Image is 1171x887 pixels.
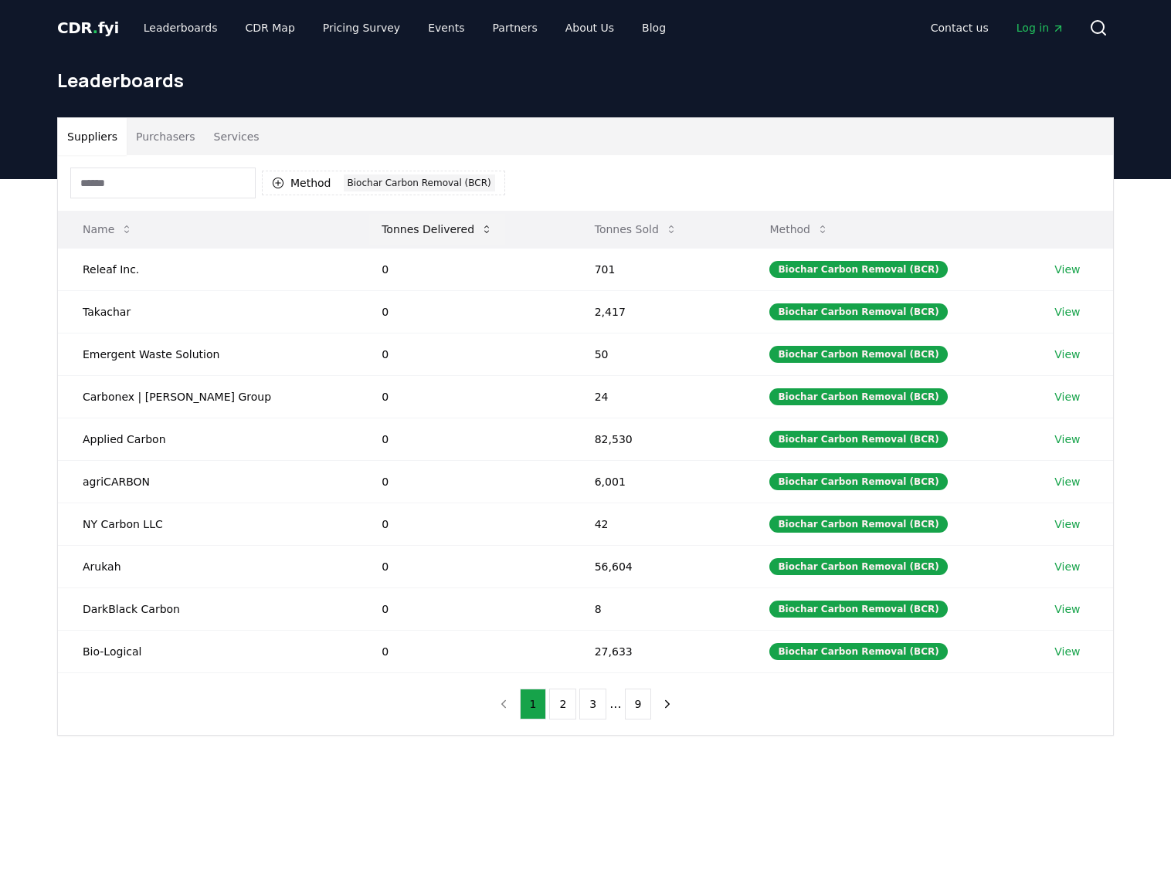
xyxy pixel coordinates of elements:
[58,248,357,290] td: Releaf Inc.
[57,19,119,37] span: CDR fyi
[1054,474,1080,489] a: View
[369,214,505,245] button: Tonnes Delivered
[1054,432,1080,447] a: View
[769,516,947,533] div: Biochar Carbon Removal (BCR)
[357,248,570,290] td: 0
[570,333,745,375] td: 50
[570,587,745,630] td: 8
[625,689,652,719] button: 9
[630,14,678,42] a: Blog
[1054,516,1080,532] a: View
[357,587,570,630] td: 0
[570,248,745,290] td: 701
[58,118,127,155] button: Suppliers
[127,118,205,155] button: Purchasers
[1054,559,1080,574] a: View
[58,460,357,503] td: agriCARBON
[769,346,947,363] div: Biochar Carbon Removal (BCR)
[357,418,570,460] td: 0
[769,558,947,575] div: Biochar Carbon Removal (BCR)
[1054,304,1080,320] a: View
[654,689,681,719] button: next page
[570,545,745,587] td: 56,604
[1054,262,1080,277] a: View
[582,214,690,245] button: Tonnes Sold
[570,503,745,545] td: 42
[58,418,357,460] td: Applied Carbon
[1054,347,1080,362] a: View
[553,14,626,42] a: About Us
[205,118,269,155] button: Services
[57,17,119,39] a: CDR.fyi
[570,290,745,333] td: 2,417
[570,418,745,460] td: 82,530
[233,14,307,42] a: CDR Map
[58,587,357,630] td: DarkBlack Carbon
[58,333,357,375] td: Emergent Waste Solution
[769,303,947,320] div: Biochar Carbon Removal (BCR)
[357,503,570,545] td: 0
[57,68,1114,93] h1: Leaderboards
[357,375,570,418] td: 0
[58,630,357,672] td: Bio-Logical
[918,14,1001,42] a: Contact us
[58,290,357,333] td: Takachar
[357,290,570,333] td: 0
[262,171,505,195] button: MethodBiochar Carbon Removal (BCR)
[769,261,947,278] div: Biochar Carbon Removal (BCR)
[1004,14,1077,42] a: Log in
[357,333,570,375] td: 0
[311,14,412,42] a: Pricing Survey
[480,14,550,42] a: Partners
[1017,20,1064,36] span: Log in
[757,214,841,245] button: Method
[769,643,947,660] div: Biochar Carbon Removal (BCR)
[579,689,606,719] button: 3
[58,375,357,418] td: Carbonex | [PERSON_NAME] Group
[344,174,495,191] div: Biochar Carbon Removal (BCR)
[357,545,570,587] td: 0
[58,545,357,587] td: Arukah
[918,14,1077,42] nav: Main
[70,214,145,245] button: Name
[131,14,678,42] nav: Main
[769,473,947,490] div: Biochar Carbon Removal (BCR)
[131,14,230,42] a: Leaderboards
[357,630,570,672] td: 0
[549,689,576,719] button: 2
[1054,644,1080,659] a: View
[769,431,947,448] div: Biochar Carbon Removal (BCR)
[93,19,98,37] span: .
[570,375,745,418] td: 24
[520,689,547,719] button: 1
[416,14,477,42] a: Events
[58,503,357,545] td: NY Carbon LLC
[357,460,570,503] td: 0
[769,388,947,405] div: Biochar Carbon Removal (BCR)
[1054,601,1080,617] a: View
[570,460,745,503] td: 6,001
[570,630,745,672] td: 27,633
[1054,389,1080,405] a: View
[609,695,621,713] li: ...
[769,601,947,618] div: Biochar Carbon Removal (BCR)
